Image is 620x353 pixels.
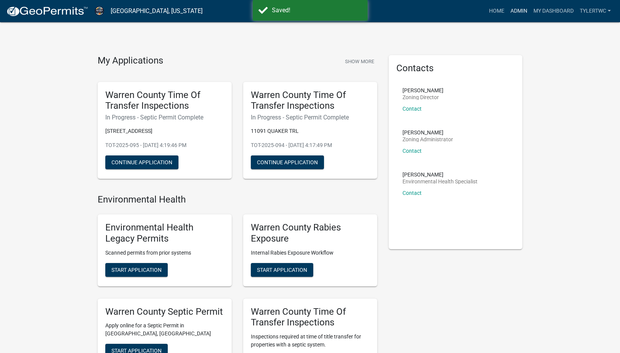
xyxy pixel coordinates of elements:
[251,155,324,169] button: Continue Application
[402,179,478,184] p: Environmental Health Specialist
[257,266,307,273] span: Start Application
[402,172,478,177] p: [PERSON_NAME]
[251,127,370,135] p: 11091 QUAKER TRL
[402,190,422,196] a: Contact
[251,222,370,244] h5: Warren County Rabies Exposure
[402,130,453,135] p: [PERSON_NAME]
[111,5,203,18] a: [GEOGRAPHIC_DATA], [US_STATE]
[94,6,105,16] img: Warren County, Iowa
[577,4,614,18] a: TylerTWC
[251,263,313,277] button: Start Application
[111,266,162,273] span: Start Application
[251,306,370,328] h5: Warren County Time Of Transfer Inspections
[105,322,224,338] p: Apply online for a Septic Permit in [GEOGRAPHIC_DATA], [GEOGRAPHIC_DATA]
[105,127,224,135] p: [STREET_ADDRESS]
[105,306,224,317] h5: Warren County Septic Permit
[105,249,224,257] p: Scanned permits from prior systems
[402,95,443,100] p: Zoning Director
[251,114,370,121] h6: In Progress - Septic Permit Complete
[105,90,224,112] h5: Warren County Time Of Transfer Inspections
[105,155,178,169] button: Continue Application
[402,106,422,112] a: Contact
[507,4,530,18] a: Admin
[251,249,370,257] p: Internal Rabies Exposure Workflow
[98,194,377,205] h4: Environmental Health
[251,90,370,112] h5: Warren County Time Of Transfer Inspections
[342,55,377,68] button: Show More
[530,4,577,18] a: My Dashboard
[402,137,453,142] p: Zoning Administrator
[402,88,443,93] p: [PERSON_NAME]
[105,141,224,149] p: TOT-2025-095 - [DATE] 4:19:46 PM
[251,141,370,149] p: TOT-2025-094 - [DATE] 4:17:49 PM
[105,222,224,244] h5: Environmental Health Legacy Permits
[396,63,515,74] h5: Contacts
[486,4,507,18] a: Home
[98,55,163,67] h4: My Applications
[251,333,370,349] p: Inspections required at time of title transfer for properties with a septic system.
[272,6,362,15] div: Saved!
[105,263,168,277] button: Start Application
[402,148,422,154] a: Contact
[105,114,224,121] h6: In Progress - Septic Permit Complete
